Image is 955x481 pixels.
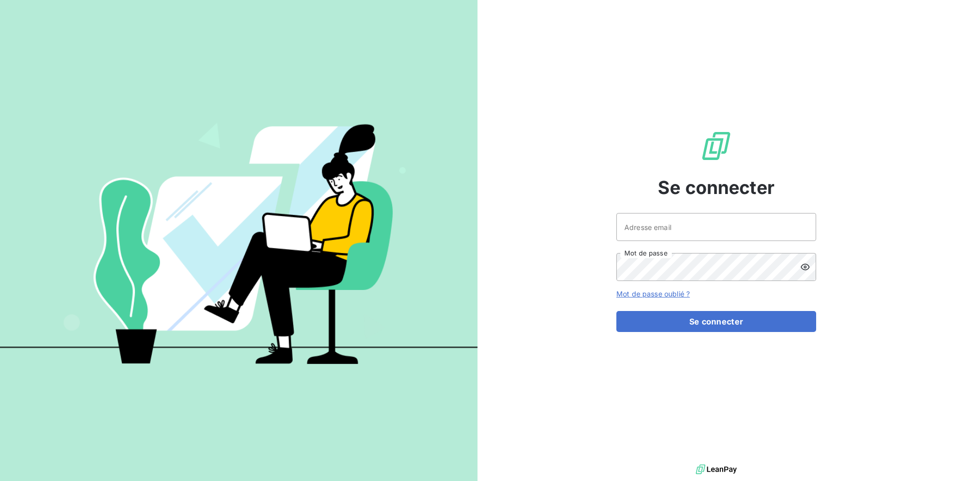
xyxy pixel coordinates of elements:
[616,311,816,332] button: Se connecter
[658,174,775,201] span: Se connecter
[696,462,737,477] img: logo
[616,289,690,298] a: Mot de passe oublié ?
[700,130,732,162] img: Logo LeanPay
[616,213,816,241] input: placeholder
